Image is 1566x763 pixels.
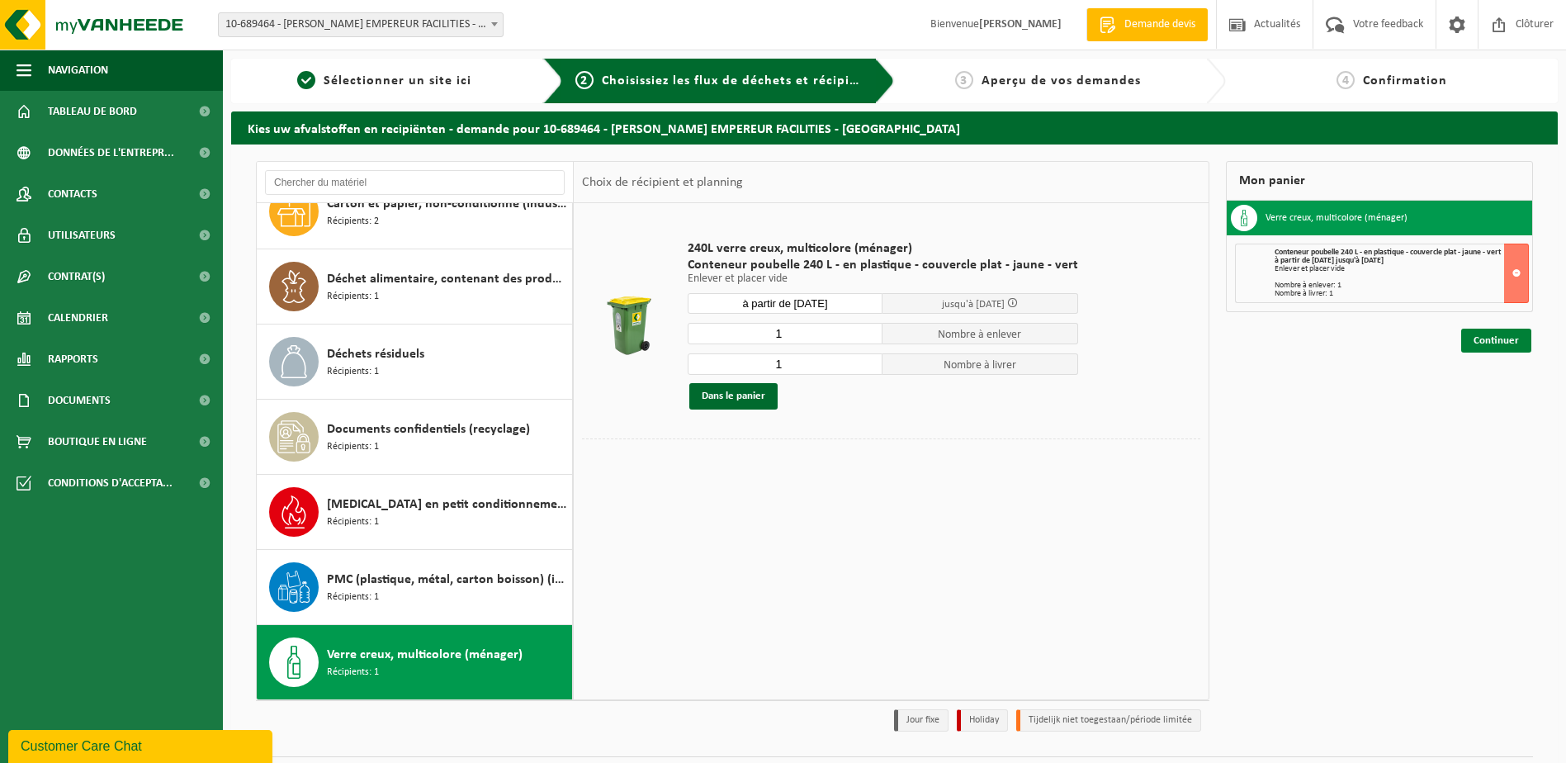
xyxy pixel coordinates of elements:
[1266,205,1408,231] h3: Verre creux, multicolore (ménager)
[1275,265,1528,273] div: Enlever et placer vide
[48,173,97,215] span: Contacts
[1086,8,1208,41] a: Demande devis
[1275,256,1384,265] strong: à partir de [DATE] jusqu'à [DATE]
[327,344,424,364] span: Déchets résiduels
[327,495,568,514] span: [MEDICAL_DATA] en petit conditionnement
[688,293,883,314] input: Sélectionnez date
[8,727,276,763] iframe: chat widget
[955,71,973,89] span: 3
[942,299,1005,310] span: jusqu'à [DATE]
[327,289,379,305] span: Récipients: 1
[688,257,1078,273] span: Conteneur poubelle 240 L - en plastique - couvercle plat - jaune - vert
[297,71,315,89] span: 1
[257,550,573,625] button: PMC (plastique, métal, carton boisson) (industriel) Récipients: 1
[327,194,568,214] span: Carton et papier, non-conditionné (industriel)
[327,645,523,665] span: Verre creux, multicolore (ménager)
[1226,161,1533,201] div: Mon panier
[257,400,573,475] button: Documents confidentiels (recyclage) Récipients: 1
[48,256,105,297] span: Contrat(s)
[979,18,1062,31] strong: [PERSON_NAME]
[327,419,530,439] span: Documents confidentiels (recyclage)
[1337,71,1355,89] span: 4
[1363,74,1447,88] span: Confirmation
[882,353,1078,375] span: Nombre à livrer
[327,364,379,380] span: Récipients: 1
[327,214,379,230] span: Récipients: 2
[48,91,137,132] span: Tableau de bord
[257,249,573,325] button: Déchet alimentaire, contenant des produits d'origine animale, non emballé, catégorie 3 Récipients: 1
[327,665,379,680] span: Récipients: 1
[257,625,573,699] button: Verre creux, multicolore (ménager) Récipients: 1
[982,74,1141,88] span: Aperçu de vos demandes
[48,215,116,256] span: Utilisateurs
[257,174,573,249] button: Carton et papier, non-conditionné (industriel) Récipients: 2
[1275,290,1528,298] div: Nombre à livrer: 1
[327,590,379,605] span: Récipients: 1
[239,71,530,91] a: 1Sélectionner un site ici
[265,170,565,195] input: Chercher du matériel
[1275,248,1501,257] span: Conteneur poubelle 240 L - en plastique - couvercle plat - jaune - vert
[957,709,1008,732] li: Holiday
[48,380,111,421] span: Documents
[231,111,1558,144] h2: Kies uw afvalstoffen en recipiënten - demande pour 10-689464 - [PERSON_NAME] EMPEREUR FACILITIES ...
[1120,17,1199,33] span: Demande devis
[882,323,1078,344] span: Nombre à enlever
[219,13,503,36] span: 10-689464 - ELIA EMPEREUR FACILITIES - BRUXELLES
[1461,329,1531,353] a: Continuer
[324,74,471,88] span: Sélectionner un site ici
[48,421,147,462] span: Boutique en ligne
[575,71,594,89] span: 2
[327,570,568,590] span: PMC (plastique, métal, carton boisson) (industriel)
[48,297,108,339] span: Calendrier
[1016,709,1201,732] li: Tijdelijk niet toegestaan/période limitée
[257,325,573,400] button: Déchets résiduels Récipients: 1
[894,709,949,732] li: Jour fixe
[48,132,174,173] span: Données de l'entrepr...
[688,273,1078,285] p: Enlever et placer vide
[602,74,877,88] span: Choisissiez les flux de déchets et récipients
[688,240,1078,257] span: 240L verre creux, multicolore (ménager)
[48,462,173,504] span: Conditions d'accepta...
[574,162,751,203] div: Choix de récipient et planning
[48,339,98,380] span: Rapports
[218,12,504,37] span: 10-689464 - ELIA EMPEREUR FACILITIES - BRUXELLES
[1275,282,1528,290] div: Nombre à enlever: 1
[327,269,568,289] span: Déchet alimentaire, contenant des produits d'origine animale, non emballé, catégorie 3
[48,50,108,91] span: Navigation
[327,439,379,455] span: Récipients: 1
[327,514,379,530] span: Récipients: 1
[689,383,778,410] button: Dans le panier
[257,475,573,550] button: [MEDICAL_DATA] en petit conditionnement Récipients: 1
